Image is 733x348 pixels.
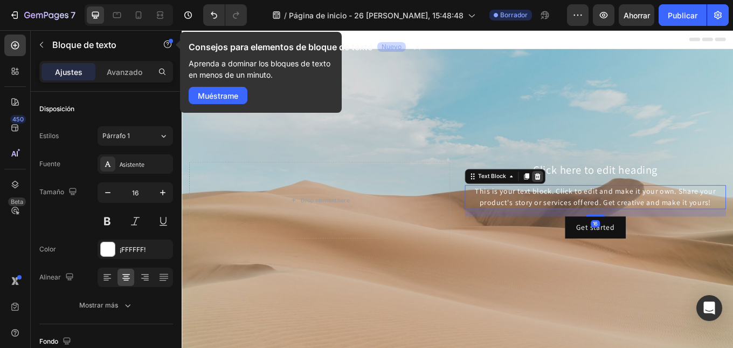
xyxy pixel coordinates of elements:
font: Fuente [39,160,60,168]
div: Abrir Intercom Messenger [696,295,722,321]
font: Publicar [668,11,697,20]
font: Ajustes [55,67,82,77]
font: Borrador [500,11,528,19]
div: This is your text block. Click to edit and make it your own. Share your product's story or servic... [332,182,638,210]
font: Bloque de texto [52,39,116,50]
button: 7 [4,4,80,26]
font: / [284,11,287,20]
font: Disposición [39,105,74,113]
font: Color [39,245,56,253]
font: 450 [12,115,24,123]
font: Fondo [39,337,58,345]
button: Get started [450,219,521,244]
font: Asistente [120,160,144,168]
div: Text Block [345,167,382,176]
font: Tamaño [39,188,64,196]
div: Deshacer/Rehacer [203,4,247,26]
font: Mostrar más [79,301,118,309]
h2: Click here to edit heading [332,154,638,173]
font: Estilos [39,132,59,140]
font: Ahorrar [624,11,650,20]
font: Página de inicio - 26 [PERSON_NAME], 15:48:48 [289,11,464,20]
div: Get started [462,225,508,238]
button: Publicar [659,4,707,26]
font: Beta [11,198,23,206]
button: Ahorrar [619,4,654,26]
font: Avanzado [107,67,142,77]
iframe: Área de diseño [182,30,733,348]
font: Alinear [39,273,61,281]
div: 16 [480,223,490,231]
button: Mostrar más [39,296,173,315]
font: ¡FFFFFF! [120,245,146,254]
button: Párrafo 1 [98,126,173,146]
div: Drop element here [140,195,197,204]
font: 7 [71,10,75,21]
font: Párrafo 1 [102,132,130,140]
p: Bloque de texto [52,38,144,51]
